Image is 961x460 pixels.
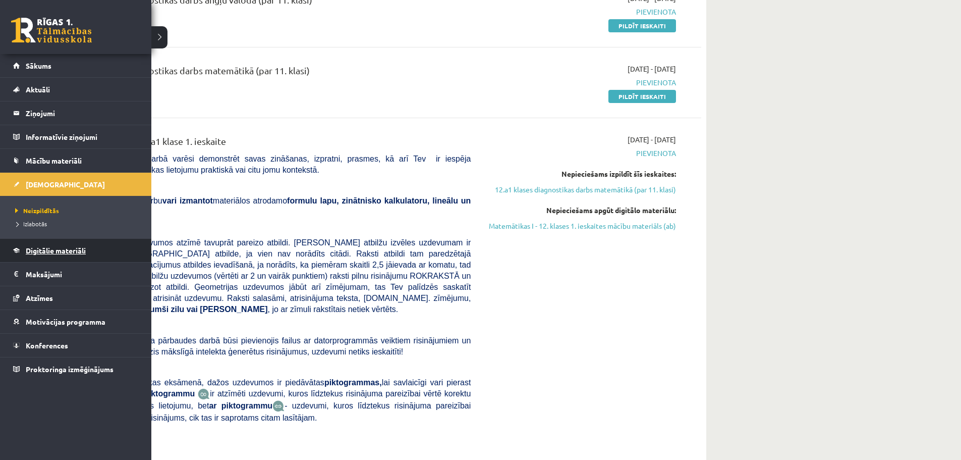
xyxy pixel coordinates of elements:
legend: Informatīvie ziņojumi [26,125,139,148]
span: Proktoringa izmēģinājums [26,365,114,374]
span: Pievienota [486,148,676,159]
legend: Ziņojumi [26,101,139,125]
span: Neizpildītās [13,207,59,215]
span: Mācību materiāli [26,156,82,165]
a: Matemātikas I - 12. klases 1. ieskaites mācību materiāls (ab) [486,221,676,231]
span: Aktuāli [26,85,50,94]
a: Digitālie materiāli [13,239,139,262]
a: Atzīmes [13,286,139,310]
a: Ziņojumi [13,101,139,125]
span: Atbilžu izvēles uzdevumos atzīmē tavuprāt pareizo atbildi. [PERSON_NAME] atbilžu izvēles uzdevuma... [76,238,471,314]
a: Proktoringa izmēģinājums [13,357,139,381]
span: Sākums [26,61,51,70]
b: tumši zilu vai [PERSON_NAME] [147,305,267,314]
span: Līdzīgi kā matemātikas eksāmenā, dažos uzdevumos ir piedāvātas lai savlaicīgi vari pierast pie to... [76,378,471,398]
b: piktogrammas, [324,378,382,387]
a: Rīgas 1. Tālmācības vidusskola [11,18,92,43]
a: Aktuāli [13,78,139,101]
span: Atzīmes [26,293,53,302]
span: Motivācijas programma [26,317,105,326]
legend: Maksājumi [26,263,139,286]
div: Nepieciešams izpildīt šīs ieskaites: [486,169,676,179]
span: Izlabotās [13,220,47,228]
a: [DEMOGRAPHIC_DATA] [13,173,139,196]
a: Pildīt ieskaiti [608,19,676,32]
b: Ar piktogrammu [132,389,195,398]
a: Izlabotās [13,219,141,228]
span: Konferences [26,341,68,350]
a: Konferences [13,334,139,357]
span: [DATE] - [DATE] [628,134,676,145]
a: 12.a1 klases diagnostikas darbs matemātikā (par 11. klasi) [486,184,676,195]
a: Motivācijas programma [13,310,139,333]
span: [DATE] - [DATE] [628,64,676,74]
span: [PERSON_NAME] darbā varēsi demonstrēt savas zināšanas, izpratni, prasmes, kā arī Tev ir iespēja d... [76,155,471,174]
span: [DEMOGRAPHIC_DATA] [26,180,105,189]
a: Neizpildītās [13,206,141,215]
div: 12.a1 klases diagnostikas darbs matemātikā (par 11. klasi) [76,64,471,82]
span: Pievienota [486,77,676,88]
span: Pievienota [486,7,676,17]
a: Informatīvie ziņojumi [13,125,139,148]
b: ar piktogrammu [209,401,272,410]
a: Sākums [13,54,139,77]
a: Pildīt ieskaiti [608,90,676,103]
a: Mācību materiāli [13,149,139,172]
span: Digitālie materiāli [26,246,86,255]
span: Veicot pārbaudes darbu materiālos atrodamo [76,196,471,216]
img: JfuEzvunn4EvwAAAAASUVORK5CYII= [198,388,210,400]
span: ir atzīmēti uzdevumi, kuros līdztekus risinājuma pareizībai vērtē korektu matemātikas valodas lie... [76,389,471,410]
span: , ja pārbaudes darbā būsi pievienojis failus ar datorprogrammās veiktiem risinājumiem un zīmējumi... [76,336,471,356]
img: wKvN42sLe3LLwAAAABJRU5ErkJggg== [272,400,285,412]
div: Nepieciešams apgūt digitālo materiālu: [486,205,676,216]
b: vari izmantot [162,196,213,205]
a: Maksājumi [13,263,139,286]
div: Matemātika JK 12.a1 klase 1. ieskaite [76,134,471,153]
